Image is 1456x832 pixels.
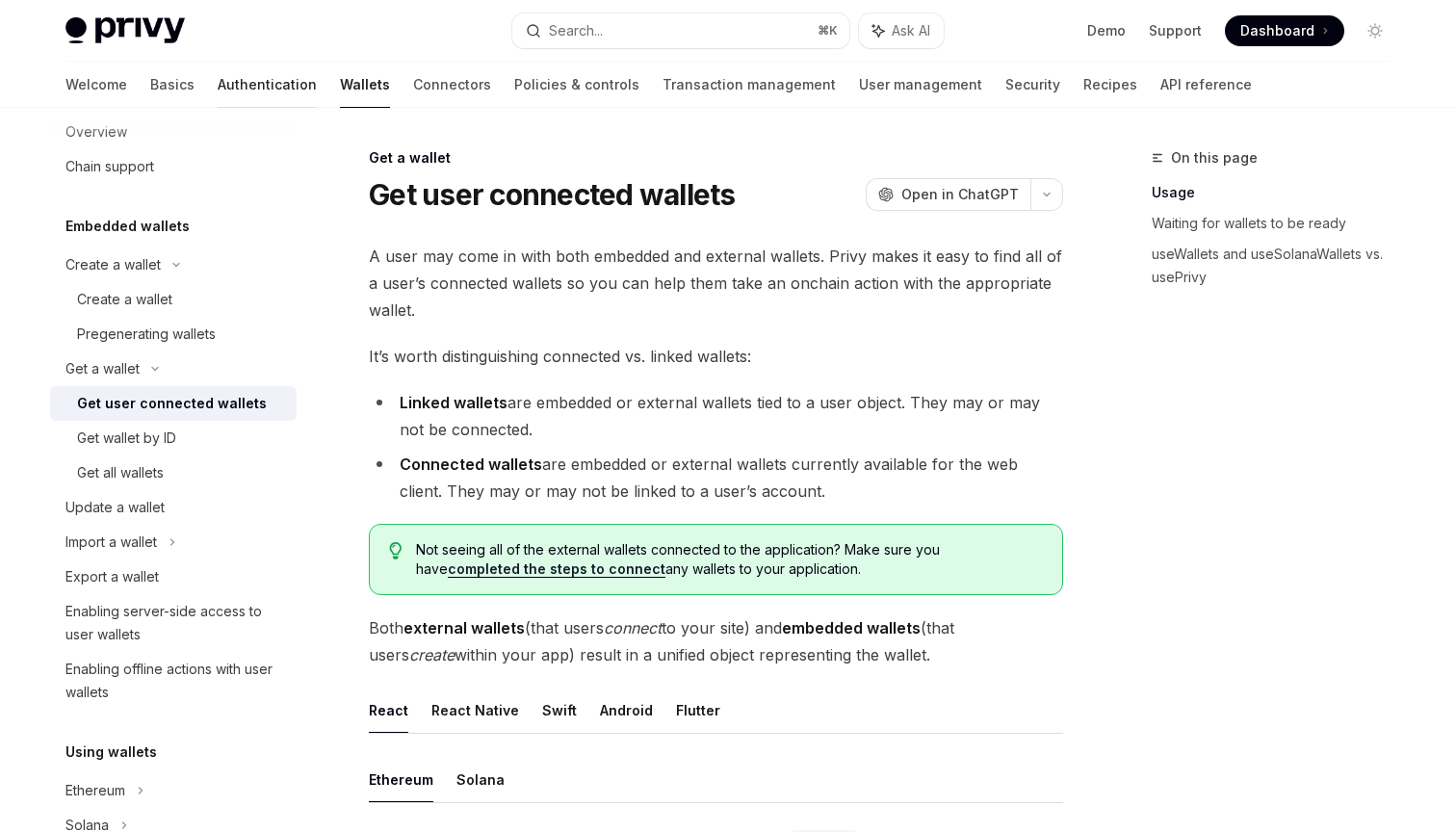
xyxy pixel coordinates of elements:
a: Welcome [65,62,127,108]
a: Pregenerating wallets [50,317,297,351]
div: Get a wallet [65,357,140,380]
button: Search...⌘K [512,13,849,48]
button: React Native [431,688,519,733]
div: Chain support [65,155,154,178]
a: Create a wallet [50,282,297,317]
a: Wallets [340,62,390,108]
a: Update a wallet [50,490,297,525]
button: Ask AI [859,13,944,48]
a: useWallets and useSolanaWallets vs. usePrivy [1152,239,1406,293]
div: Create a wallet [65,253,161,276]
div: Get user connected wallets [77,392,267,415]
a: API reference [1160,62,1252,108]
div: Enabling server-side access to user wallets [65,600,285,646]
div: Get a wallet [369,148,1063,168]
span: Both (that users to your site) and (that users within your app) result in a unified object repres... [369,614,1063,668]
span: Dashboard [1240,21,1314,40]
a: Transaction management [663,62,836,108]
div: Import a wallet [65,531,157,554]
div: Get all wallets [77,461,164,484]
button: Solana [456,757,505,802]
span: Not seeing all of the external wallets connected to the application? Make sure you have any walle... [416,540,1043,579]
a: Policies & controls [514,62,639,108]
span: Open in ChatGPT [901,185,1019,204]
a: Authentication [218,62,317,108]
div: Search... [549,19,603,42]
a: Get user connected wallets [50,386,297,421]
li: are embedded or external wallets currently available for the web client. They may or may not be l... [369,451,1063,505]
div: Create a wallet [77,288,172,311]
button: Toggle dark mode [1360,15,1391,46]
div: Ethereum [65,779,125,802]
a: Waiting for wallets to be ready [1152,208,1406,239]
a: Usage [1152,177,1406,208]
a: Dashboard [1225,15,1344,46]
h5: Embedded wallets [65,215,190,238]
a: Support [1149,21,1202,40]
strong: embedded wallets [782,618,921,637]
div: Get wallet by ID [77,427,176,450]
span: On this page [1171,146,1258,169]
div: Pregenerating wallets [77,323,216,346]
button: React [369,688,408,733]
strong: external wallets [403,618,525,637]
strong: Linked wallets [400,393,507,412]
a: Get all wallets [50,455,297,490]
a: Export a wallet [50,559,297,594]
em: connect [604,618,662,637]
a: completed the steps to connect [448,560,665,578]
a: Enabling server-side access to user wallets [50,594,297,652]
span: ⌘ K [818,23,838,39]
strong: Connected wallets [400,455,542,474]
a: Security [1005,62,1060,108]
a: Chain support [50,149,297,184]
li: are embedded or external wallets tied to a user object. They may or may not be connected. [369,389,1063,443]
a: Connectors [413,62,491,108]
div: Export a wallet [65,565,159,588]
svg: Tip [389,542,403,559]
span: Ask AI [892,21,930,40]
div: Enabling offline actions with user wallets [65,658,285,704]
em: create [409,645,455,664]
button: Flutter [676,688,720,733]
button: Open in ChatGPT [866,178,1030,211]
button: Ethereum [369,757,433,802]
span: A user may come in with both embedded and external wallets. Privy makes it easy to find all of a ... [369,243,1063,324]
span: It’s worth distinguishing connected vs. linked wallets: [369,343,1063,370]
img: light logo [65,17,185,44]
button: Swift [542,688,577,733]
a: Basics [150,62,195,108]
a: Recipes [1083,62,1137,108]
div: Update a wallet [65,496,165,519]
a: User management [859,62,982,108]
h1: Get user connected wallets [369,177,736,212]
a: Get wallet by ID [50,421,297,455]
button: Android [600,688,653,733]
h5: Using wallets [65,741,157,764]
a: Demo [1087,21,1126,40]
a: Enabling offline actions with user wallets [50,652,297,710]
